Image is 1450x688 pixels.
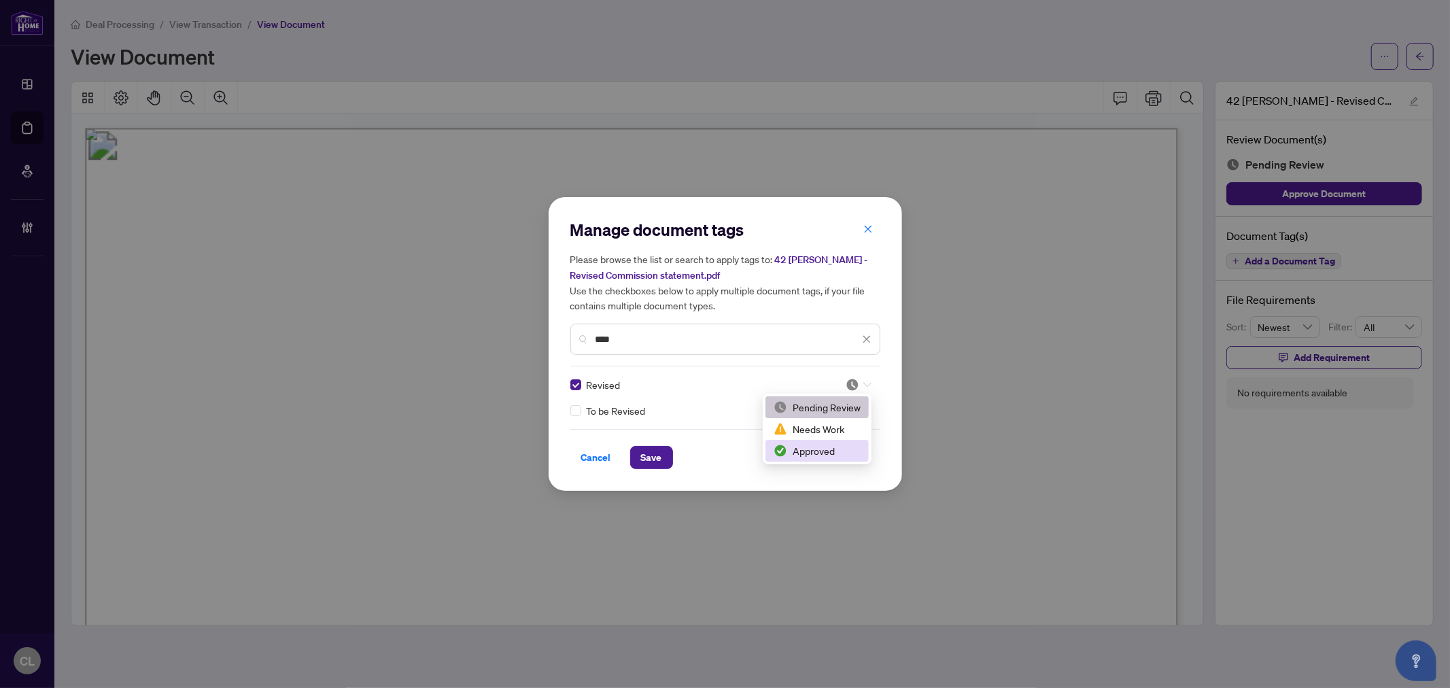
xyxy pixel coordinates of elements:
[570,446,622,469] button: Cancel
[765,396,869,418] div: Pending Review
[774,422,787,436] img: status
[774,444,787,458] img: status
[630,446,673,469] button: Save
[846,378,871,392] span: Pending Review
[765,418,869,440] div: Needs Work
[863,224,873,234] span: close
[570,219,880,241] h2: Manage document tags
[774,422,861,436] div: Needs Work
[570,252,880,313] h5: Please browse the list or search to apply tags to: Use the checkboxes below to apply multiple doc...
[581,447,611,468] span: Cancel
[587,377,621,392] span: Revised
[641,447,662,468] span: Save
[846,378,859,392] img: status
[765,440,869,462] div: Approved
[862,334,871,344] span: close
[774,400,861,415] div: Pending Review
[1396,640,1436,681] button: Open asap
[774,443,861,458] div: Approved
[587,403,646,418] span: To be Revised
[774,400,787,414] img: status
